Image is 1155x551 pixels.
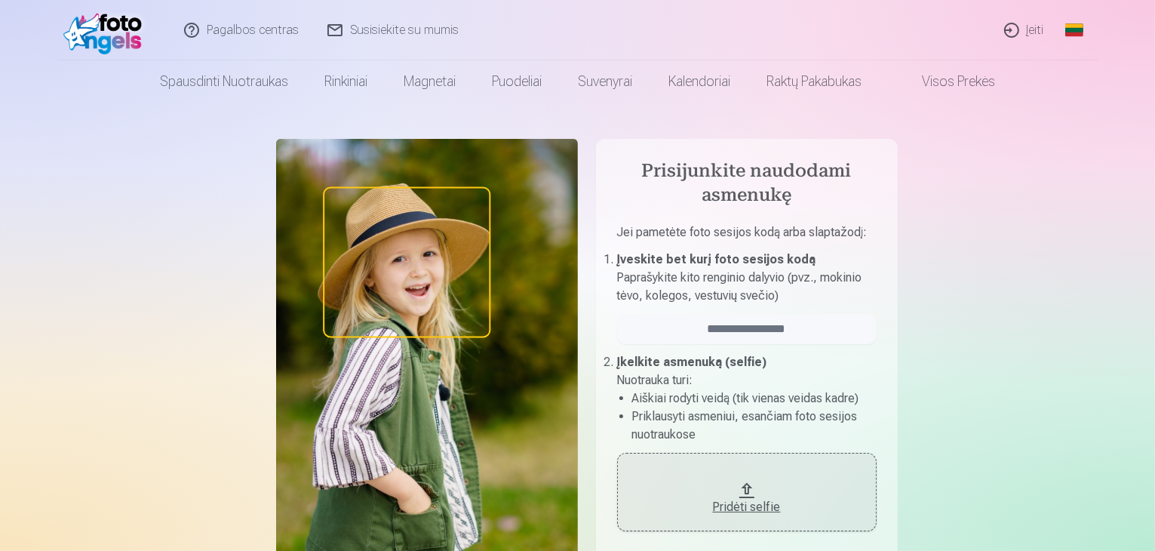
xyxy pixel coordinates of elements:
[617,453,877,531] button: Pridėti selfie
[617,223,877,251] p: Jei pametėte foto sesijos kodą arba slaptažodį :
[617,160,877,208] h4: Prisijunkite naudodami asmenukę
[880,60,1013,103] a: Visos prekės
[617,371,877,389] p: Nuotrauka turi :
[386,60,474,103] a: Magnetai
[617,269,877,305] p: Paprašykite kito renginio dalyvio (pvz., mokinio tėvo, kolegos, vestuvių svečio)
[748,60,880,103] a: Raktų pakabukas
[632,389,877,408] li: Aiškiai rodyti veidą (tik vienas veidas kadre)
[632,498,862,516] div: Pridėti selfie
[617,355,767,369] b: Įkelkite asmenuką (selfie)
[474,60,560,103] a: Puodeliai
[306,60,386,103] a: Rinkiniai
[63,6,150,54] img: /fa2
[560,60,650,103] a: Suvenyrai
[632,408,877,444] li: Priklausyti asmeniui, esančiam foto sesijos nuotraukose
[617,252,816,266] b: Įveskite bet kurį foto sesijos kodą
[650,60,748,103] a: Kalendoriai
[142,60,306,103] a: Spausdinti nuotraukas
